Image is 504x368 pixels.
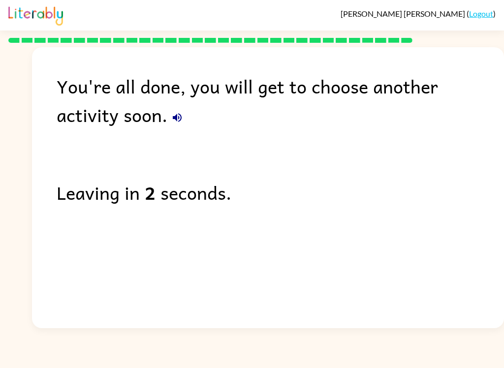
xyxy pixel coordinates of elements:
[57,178,504,207] div: Leaving in seconds.
[145,178,156,207] b: 2
[8,4,63,26] img: Literably
[469,9,493,18] a: Logout
[57,72,504,129] div: You're all done, you will get to choose another activity soon.
[341,9,467,18] span: [PERSON_NAME] [PERSON_NAME]
[341,9,496,18] div: ( )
